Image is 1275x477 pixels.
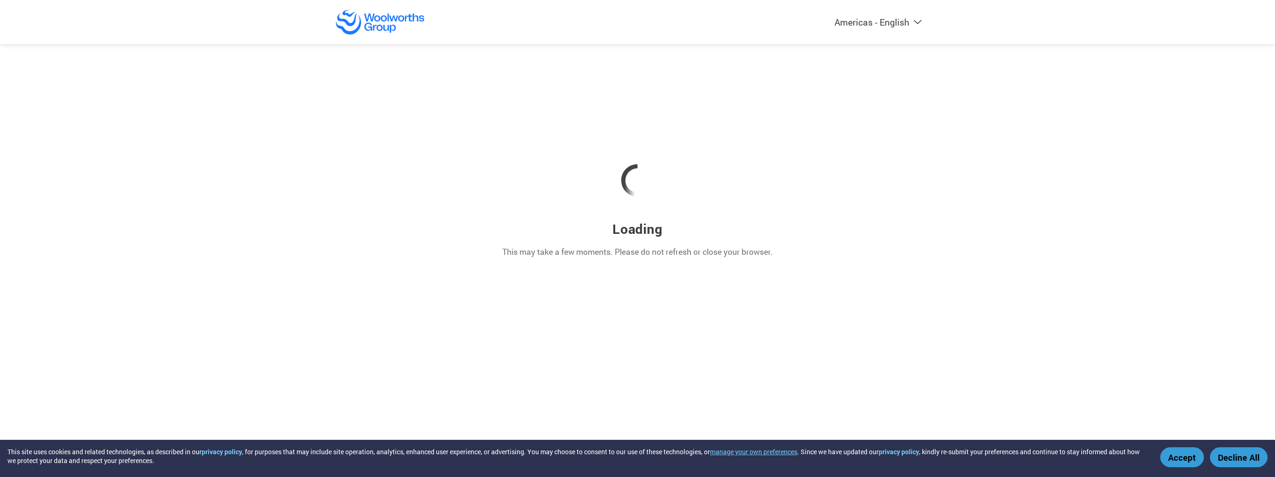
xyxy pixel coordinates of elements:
button: Decline All [1210,447,1268,467]
h3: Loading [612,220,662,238]
button: manage your own preferences [710,447,797,456]
a: privacy policy [879,447,919,456]
div: This site uses cookies and related technologies, as described in our , for purposes that may incl... [7,447,1147,465]
button: Accept [1160,447,1204,467]
a: privacy policy [202,447,242,456]
p: This may take a few moments. Please do not refresh or close your browser. [502,246,773,258]
img: Woolworths Group [335,9,425,35]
